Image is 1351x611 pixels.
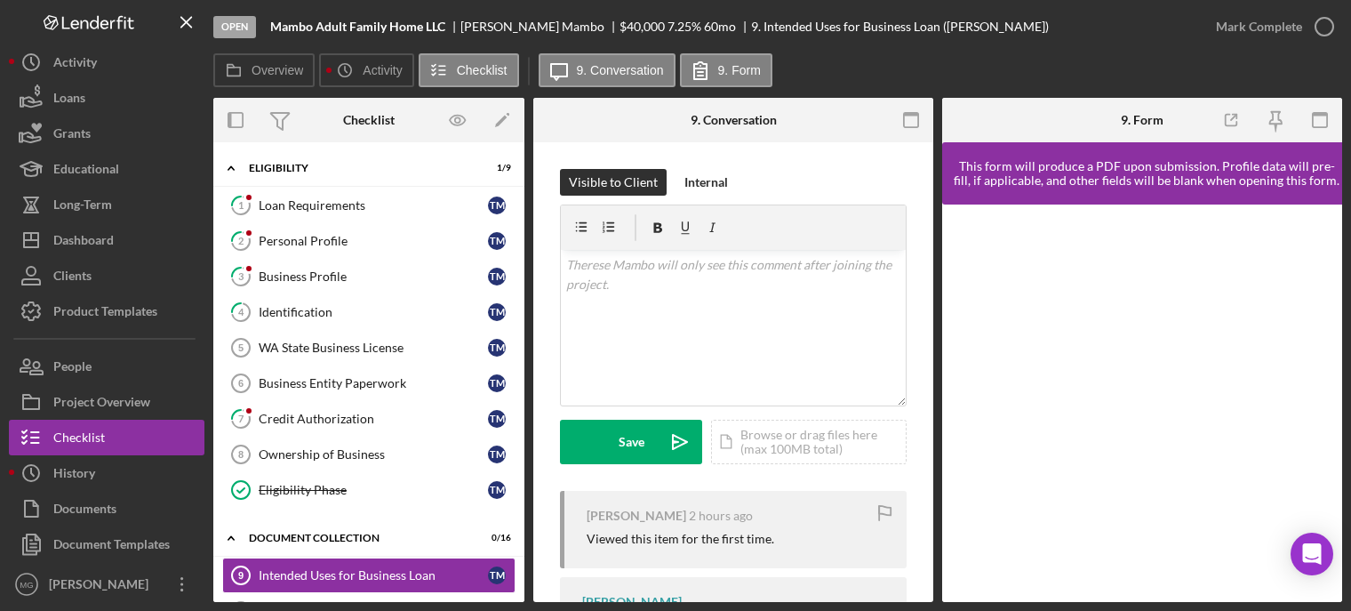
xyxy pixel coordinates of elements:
[9,455,204,491] button: History
[238,378,244,389] tspan: 6
[1291,533,1333,575] div: Open Intercom Messenger
[222,259,516,294] a: 3Business ProfileTM
[1121,113,1163,127] div: 9. Form
[238,413,244,424] tspan: 7
[259,198,488,213] div: Loan Requirements
[259,568,488,583] div: Intended Uses for Business Loan
[319,53,413,87] button: Activity
[488,410,506,428] div: T M
[479,163,511,173] div: 1 / 9
[222,223,516,259] a: 2Personal ProfileTM
[53,420,105,460] div: Checklist
[577,63,664,77] label: 9. Conversation
[259,305,488,319] div: Identification
[259,412,488,426] div: Credit Authorization
[488,481,506,499] div: T M
[222,472,516,508] a: Eligibility PhaseTM
[9,567,204,602] button: MG[PERSON_NAME]
[560,169,667,196] button: Visible to Client
[238,235,244,246] tspan: 2
[560,420,702,464] button: Save
[238,306,244,318] tspan: 4
[249,533,467,543] div: Document Collection
[488,197,506,214] div: T M
[460,20,620,34] div: [PERSON_NAME] Mambo
[222,558,516,593] a: 9Intended Uses for Business LoanTM
[252,63,303,77] label: Overview
[488,303,506,321] div: T M
[222,330,516,366] a: 5WA State Business LicenseTM
[457,63,508,77] label: Checklist
[960,222,1326,584] iframe: Lenderfit form
[587,532,774,546] div: Viewed this item for the first time.
[718,63,761,77] label: 9. Form
[691,113,777,127] div: 9. Conversation
[675,169,737,196] button: Internal
[539,53,675,87] button: 9. Conversation
[53,384,150,424] div: Project Overview
[569,169,658,196] div: Visible to Client
[9,527,204,562] button: Document Templates
[259,269,488,284] div: Business Profile
[419,53,519,87] button: Checklist
[587,509,686,523] div: [PERSON_NAME]
[9,420,204,455] a: Checklist
[222,294,516,330] a: 4IdentificationTM
[270,20,445,34] b: Mambo Adult Family Home LLC
[53,527,170,567] div: Document Templates
[1198,9,1342,44] button: Mark Complete
[9,349,204,384] button: People
[9,384,204,420] button: Project Overview
[259,447,488,462] div: Ownership of Business
[213,53,315,87] button: Overview
[222,188,516,223] a: 1Loan RequirementsTM
[53,455,95,495] div: History
[704,20,736,34] div: 60 mo
[259,483,488,497] div: Eligibility Phase
[619,420,644,464] div: Save
[222,437,516,472] a: 8Ownership of BusinessTM
[20,580,33,590] text: MG
[44,567,160,607] div: [PERSON_NAME]
[53,491,116,531] div: Documents
[684,169,728,196] div: Internal
[1216,9,1302,44] div: Mark Complete
[363,63,402,77] label: Activity
[9,491,204,527] a: Documents
[488,374,506,392] div: T M
[249,163,467,173] div: Eligibility
[238,270,244,282] tspan: 3
[582,595,682,609] div: [PERSON_NAME]
[488,232,506,250] div: T M
[259,234,488,248] div: Personal Profile
[620,19,665,34] span: $40,000
[222,366,516,401] a: 6Business Entity PaperworkTM
[951,159,1342,188] div: This form will produce a PDF upon submission. Profile data will pre-fill, if applicable, and othe...
[680,53,772,87] button: 9. Form
[238,570,244,581] tspan: 9
[488,268,506,285] div: T M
